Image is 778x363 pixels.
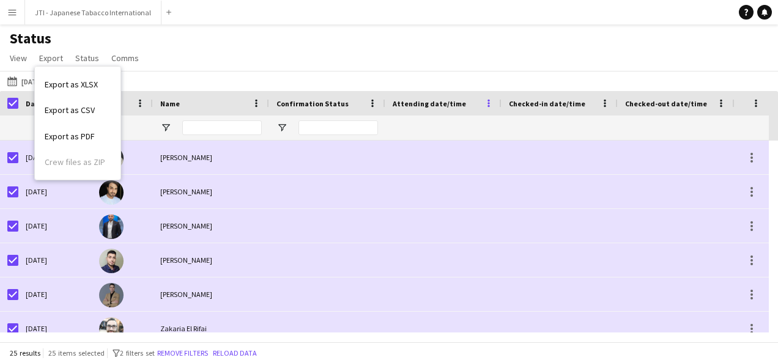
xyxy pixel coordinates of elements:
[160,290,212,299] span: [PERSON_NAME]
[155,346,210,360] button: Remove filters
[509,99,585,108] span: Checked-in date/time
[18,277,92,311] div: [DATE]
[99,249,124,273] img: Saeed Alzidan
[99,180,124,205] img: Ravi JADHAV
[99,317,124,342] img: Zakaria El Rifai
[160,187,212,196] span: [PERSON_NAME]
[18,141,92,174] div: [DATE]
[111,53,139,64] span: Comms
[25,1,161,24] button: JTI - Japanese Tabacco International
[45,131,95,142] span: Export as PDF
[182,120,262,135] input: Name Filter Input
[160,153,212,162] span: [PERSON_NAME]
[26,99,43,108] span: Date
[18,175,92,208] div: [DATE]
[120,348,155,358] span: 2 filters set
[5,74,45,89] button: [DATE]
[39,53,63,64] span: Export
[160,122,171,133] button: Open Filter Menu
[75,53,99,64] span: Status
[210,346,259,360] button: Reload data
[34,50,68,66] a: Export
[35,71,120,97] a: Export as XLSX
[298,120,378,135] input: Confirmation Status Filter Input
[625,99,707,108] span: Checked-out date/time
[45,105,95,116] span: Export as CSV
[70,50,104,66] a: Status
[99,283,124,307] img: Rachid Maalfi
[160,255,212,265] span: [PERSON_NAME]
[48,348,105,358] span: 25 items selected
[160,99,180,108] span: Name
[45,79,98,90] span: Export as XLSX
[106,50,144,66] a: Comms
[35,97,120,123] a: Export as CSV
[10,53,27,64] span: View
[99,215,124,239] img: Mohammed Raziqa
[393,99,466,108] span: Attending date/time
[35,123,120,149] a: Export as PDF
[276,99,349,108] span: Confirmation Status
[5,50,32,66] a: View
[160,324,207,333] span: Zakaria El Rifai
[276,122,287,133] button: Open Filter Menu
[18,243,92,277] div: [DATE]
[160,221,212,230] span: [PERSON_NAME]
[18,209,92,243] div: [DATE]
[18,312,92,345] div: [DATE]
